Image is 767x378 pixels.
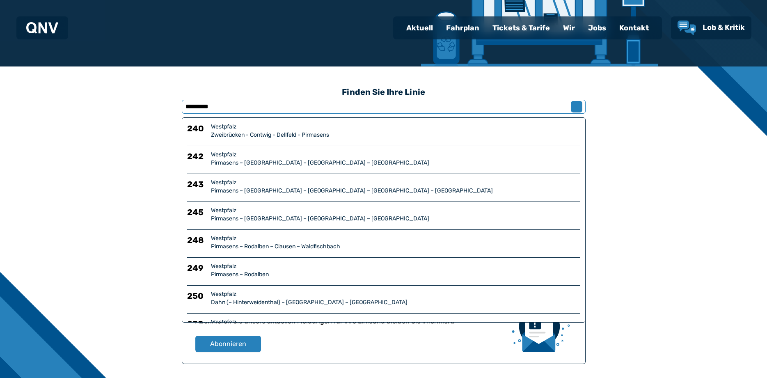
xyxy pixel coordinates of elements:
div: Westpfalz [211,206,580,215]
a: QNV Logo [26,20,58,36]
a: Tickets & Tarife [486,17,556,39]
a: Lob & Kritik [678,21,745,35]
div: Dahn (– Hinterweidenthal) – [GEOGRAPHIC_DATA] – [GEOGRAPHIC_DATA] [211,298,580,307]
h6: 240 [187,123,208,139]
div: Westpfalz [211,262,580,270]
button: Abonnieren [195,336,261,352]
a: Wir [556,17,582,39]
h6: 255 [187,318,208,334]
h3: Finden Sie Ihre Linie [182,83,586,101]
div: Westpfalz [211,290,580,298]
h6: 249 [187,262,208,279]
div: Westpfalz [211,179,580,187]
h6: 242 [187,151,208,167]
div: Pirmasens – [GEOGRAPHIC_DATA] – [GEOGRAPHIC_DATA] – [GEOGRAPHIC_DATA] [211,159,580,167]
span: x [571,102,582,112]
img: newsletter [511,296,572,352]
a: Fahrplan [440,17,486,39]
img: QNV Logo [26,22,58,34]
div: Westpfalz [211,123,580,131]
div: Pirmasens – Rodalben – Clausen – Waldfischbach [211,243,580,251]
a: Jobs [582,17,613,39]
div: Pirmasens – [GEOGRAPHIC_DATA] – [GEOGRAPHIC_DATA] – [GEOGRAPHIC_DATA] – [GEOGRAPHIC_DATA] [211,187,580,195]
div: Westpfalz [211,234,580,243]
h6: 245 [187,206,208,223]
p: Abonnieren Sie unsere aktuellen Meldungen für Ihre Linie und bleiben Sie informiert! [195,316,504,336]
h6: 243 [187,179,208,195]
div: Pirmasens – Rodalben [211,270,580,279]
div: Zweibrücken - Contwig - Dellfeld - Pirmasens [211,131,580,139]
h6: 248 [187,234,208,251]
a: Aktuell [400,17,440,39]
span: Lob & Kritik [703,23,745,32]
span: Abonnieren [210,339,246,349]
div: Westpfalz [211,318,580,326]
h6: 250 [187,290,208,307]
a: Kontakt [613,17,655,39]
div: Westpfalz [211,151,580,159]
div: Pirmasens – [GEOGRAPHIC_DATA] – [GEOGRAPHIC_DATA] – [GEOGRAPHIC_DATA] [211,215,580,223]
